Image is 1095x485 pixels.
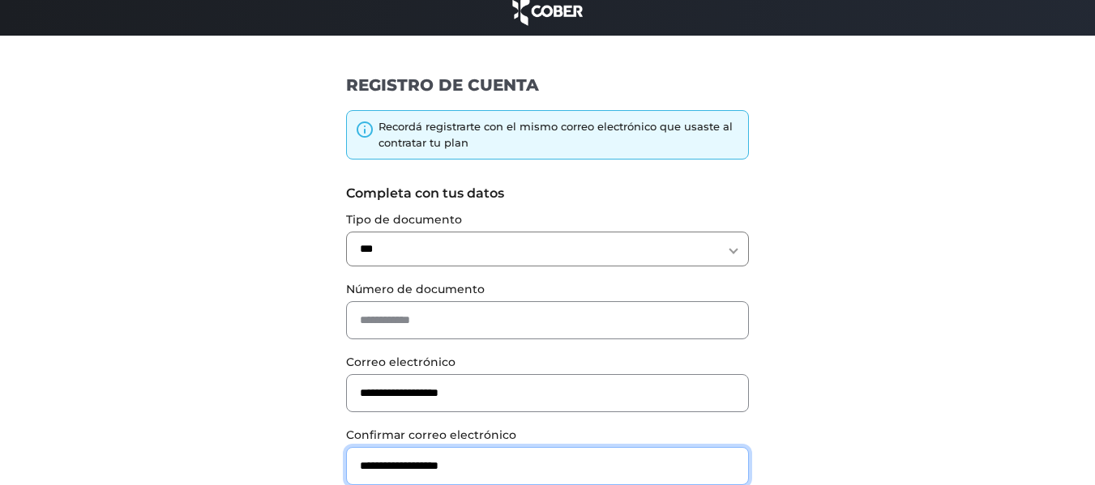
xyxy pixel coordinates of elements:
[346,354,749,371] label: Correo electrónico
[346,184,749,203] label: Completa con tus datos
[379,119,740,151] div: Recordá registrarte con el mismo correo electrónico que usaste al contratar tu plan
[346,211,749,228] label: Tipo de documento
[346,281,749,298] label: Número de documento
[346,427,749,444] label: Confirmar correo electrónico
[346,74,749,96] h1: REGISTRO DE CUENTA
